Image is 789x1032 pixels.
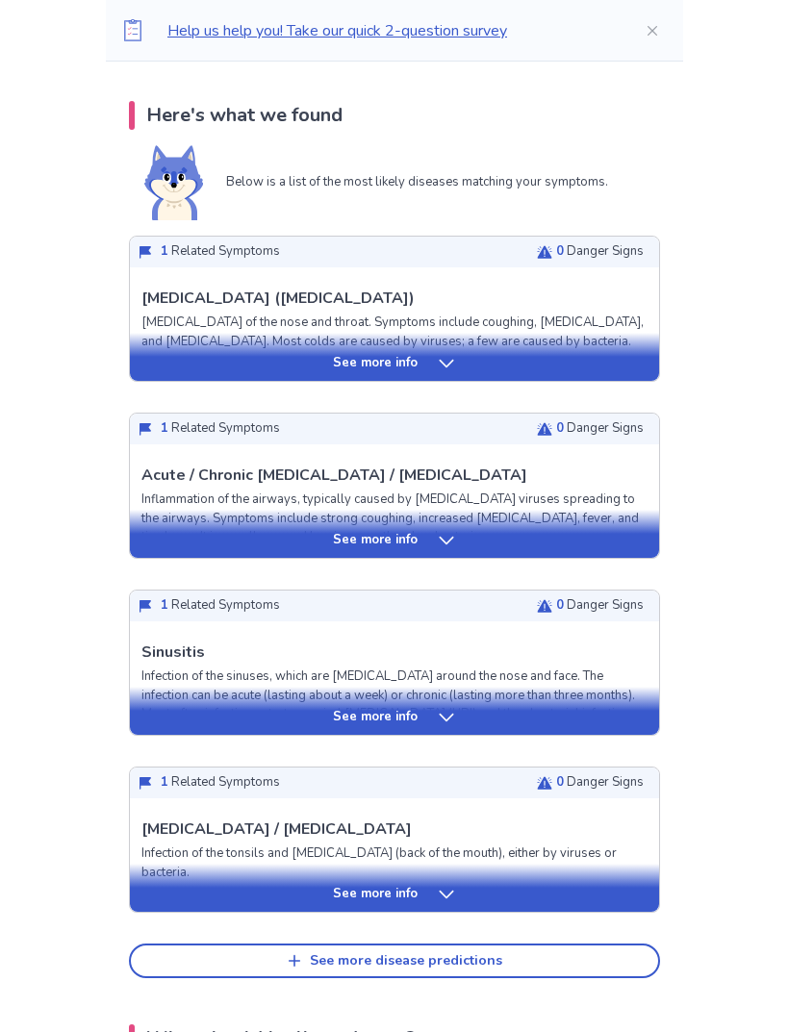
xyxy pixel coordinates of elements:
[141,288,415,311] p: [MEDICAL_DATA] ([MEDICAL_DATA])
[226,174,608,193] p: Below is a list of the most likely diseases matching your symptoms.
[161,774,168,792] span: 1
[333,532,418,551] p: See more info
[146,102,343,131] p: Here's what we found
[556,597,644,617] p: Danger Signs
[556,774,564,792] span: 0
[141,668,648,763] p: Infection of the sinuses, which are [MEDICAL_DATA] around the nose and face. The infection can be...
[141,818,412,842] p: [MEDICAL_DATA] / [MEDICAL_DATA]
[141,491,648,548] p: Inflammation of the airways, typically caused by [MEDICAL_DATA] viruses spreading to the airways....
[161,243,168,261] span: 1
[556,597,564,615] span: 0
[333,709,418,728] p: See more info
[141,642,205,665] p: Sinusitis
[141,465,527,488] p: Acute / Chronic [MEDICAL_DATA] / [MEDICAL_DATA]
[161,420,168,438] span: 1
[141,315,648,352] p: [MEDICAL_DATA] of the nose and throat. Symptoms include coughing, [MEDICAL_DATA], and [MEDICAL_DA...
[333,886,418,905] p: See more info
[333,355,418,374] p: See more info
[556,420,644,440] p: Danger Signs
[556,243,564,261] span: 0
[161,597,168,615] span: 1
[310,954,502,970] div: See more disease predictions
[161,597,280,617] p: Related Symptoms
[141,845,648,883] p: Infection of the tonsils and [MEDICAL_DATA] (back of the mouth), either by viruses or bacteria.
[161,243,280,263] p: Related Symptoms
[556,420,564,438] span: 0
[129,944,660,979] button: See more disease predictions
[144,146,203,221] img: Shiba
[161,420,280,440] p: Related Symptoms
[167,19,614,42] p: Help us help you! Take our quick 2-question survey
[556,243,644,263] p: Danger Signs
[161,774,280,793] p: Related Symptoms
[556,774,644,793] p: Danger Signs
